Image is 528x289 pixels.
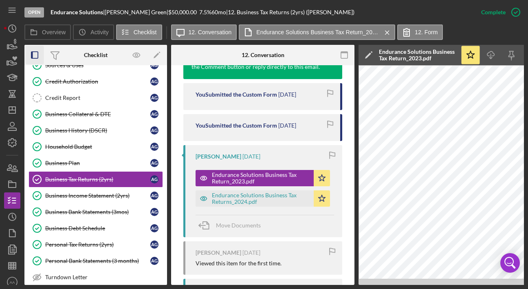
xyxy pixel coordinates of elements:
[196,91,277,98] div: You Submitted the Custom Form
[196,215,269,236] button: Move Documents
[212,172,310,185] div: Endurance Solutions Business Tax Return_2023.pdf
[90,29,108,35] label: Activity
[189,29,232,35] label: 12. Conversation
[45,176,150,183] div: Business Tax Returns (2yrs)
[379,49,456,62] div: Endurance Solutions Business Tax Return_2023.pdf
[150,77,158,86] div: A G
[171,24,237,40] button: 12. Conversation
[168,9,199,15] div: $50,000.00
[242,153,260,160] time: 2025-06-25 21:09
[45,192,150,199] div: Business Income Statement (2yrs)
[150,208,158,216] div: A G
[29,171,163,188] a: Business Tax Returns (2yrs)AG
[29,253,163,269] a: Personal Bank Statements (3 months)AG
[150,224,158,232] div: A G
[150,240,158,249] div: A G
[212,192,310,205] div: Endurance Solutions Business Tax Returns_2024.pdf
[29,73,163,90] a: Credit AuthorizationAG
[45,209,150,215] div: Business Bank Statements (3mos)
[45,143,150,150] div: Household Budget
[45,160,150,166] div: Business Plan
[45,274,163,280] div: Turndown Letter
[29,188,163,204] a: Business Income Statement (2yrs)AG
[150,159,158,167] div: A G
[226,9,354,15] div: | 12. Business Tax Returns (2yrs) ([PERSON_NAME])
[45,111,150,117] div: Business Collateral & DTE
[481,4,506,20] div: Complete
[45,127,150,134] div: Business History (DSCR)
[196,190,330,207] button: Endurance Solutions Business Tax Returns_2024.pdf
[10,280,15,285] text: AA
[196,260,282,267] div: Viewed this item for the first time.
[105,9,168,15] div: [PERSON_NAME] Green |
[134,29,157,35] label: Checklist
[150,110,158,118] div: A G
[415,29,438,35] label: 12. Form
[150,61,158,69] div: A G
[278,91,296,98] time: 2025-06-26 17:17
[211,9,226,15] div: 60 mo
[116,24,162,40] button: Checklist
[196,153,241,160] div: [PERSON_NAME]
[45,78,150,85] div: Credit Authorization
[150,126,158,135] div: A G
[278,122,296,129] time: 2025-06-26 17:16
[150,192,158,200] div: A G
[29,122,163,139] a: Business History (DSCR)AG
[500,253,520,273] div: Open Intercom Messenger
[199,9,211,15] div: 7.5 %
[150,175,158,183] div: A G
[73,24,114,40] button: Activity
[45,241,150,248] div: Personal Tax Returns (2yrs)
[42,29,66,35] label: Overview
[51,9,103,15] b: Endurance Solutions
[29,236,163,253] a: Personal Tax Returns (2yrs)AG
[45,95,150,101] div: Credit Report
[397,24,443,40] button: 12. Form
[29,106,163,122] a: Business Collateral & DTEAG
[242,249,260,256] time: 2025-06-25 21:09
[150,143,158,151] div: A G
[150,94,158,102] div: A G
[196,122,277,129] div: You Submitted the Custom Form
[196,170,330,186] button: Endurance Solutions Business Tax Return_2023.pdf
[45,258,150,264] div: Personal Bank Statements (3 months)
[45,62,150,68] div: Sources & Uses
[29,90,163,106] a: Credit ReportAG
[216,222,261,229] span: Move Documents
[29,269,163,285] a: Turndown Letter
[150,257,158,265] div: A G
[29,204,163,220] a: Business Bank Statements (3mos)AG
[256,29,378,35] label: Endurance Solutions Business Tax Return_2023.pdf
[473,4,524,20] button: Complete
[51,9,105,15] div: |
[29,139,163,155] a: Household BudgetAG
[29,57,163,73] a: Sources & UsesAG
[84,52,108,58] div: Checklist
[29,220,163,236] a: Business Debt ScheduleAG
[29,155,163,171] a: Business PlanAG
[196,249,241,256] div: [PERSON_NAME]
[24,7,44,18] div: Open
[239,24,395,40] button: Endurance Solutions Business Tax Return_2023.pdf
[24,24,71,40] button: Overview
[242,52,284,58] div: 12. Conversation
[45,225,150,232] div: Business Debt Schedule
